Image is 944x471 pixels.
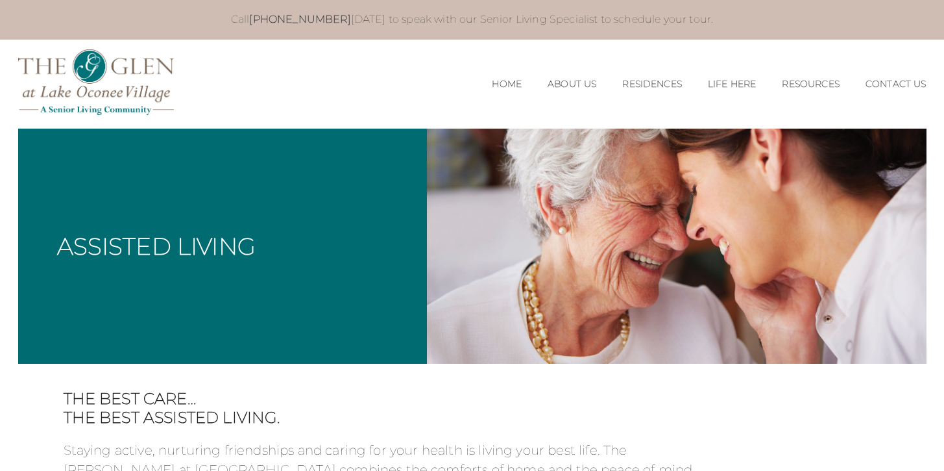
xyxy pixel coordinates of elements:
img: The Glen Lake Oconee Home [18,49,174,115]
span: The best care… [64,390,699,409]
a: Home [492,79,522,90]
a: Resources [782,79,839,90]
a: [PHONE_NUMBER] [249,13,350,25]
p: Call [DATE] to speak with our Senior Living Specialist to schedule your tour. [60,13,884,27]
h1: Assisted Living [57,235,256,258]
a: Life Here [708,79,756,90]
a: Contact Us [865,79,926,90]
span: The Best Assisted Living. [64,409,699,427]
a: Residences [622,79,682,90]
a: About Us [548,79,596,90]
